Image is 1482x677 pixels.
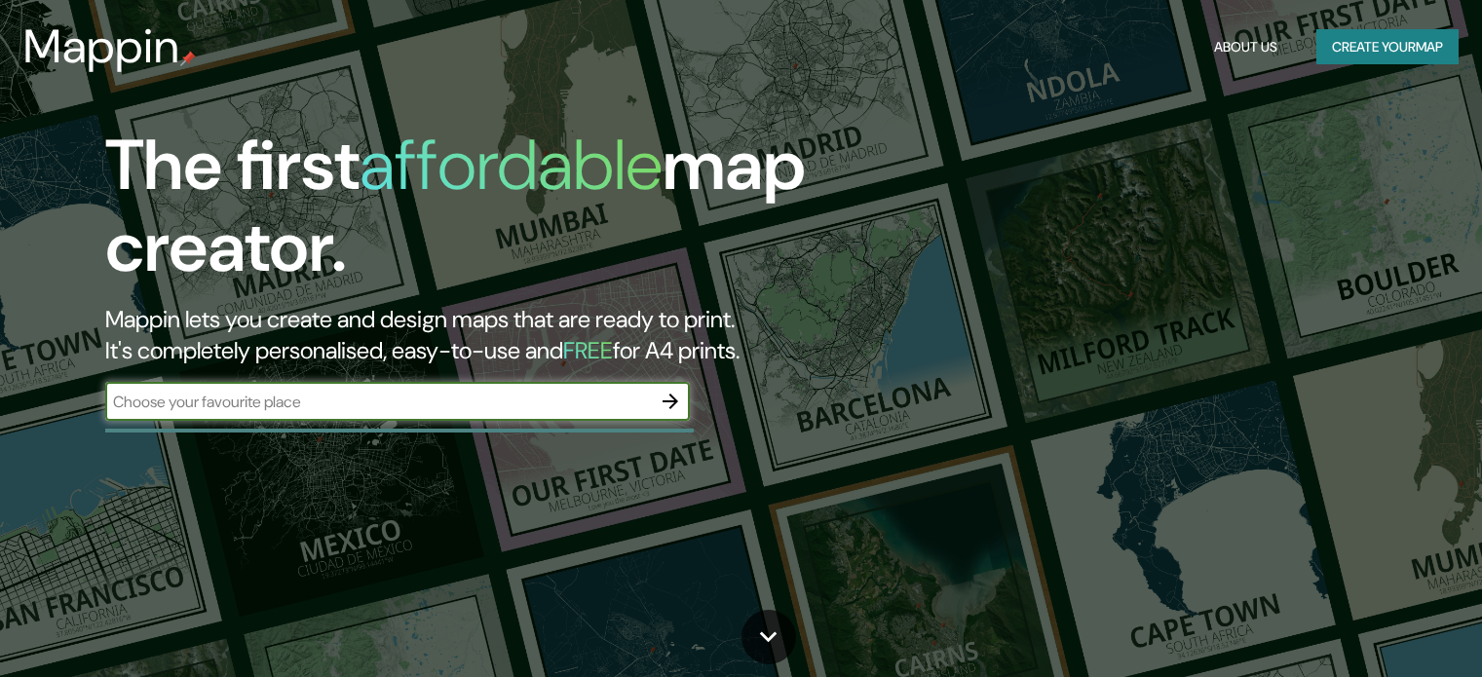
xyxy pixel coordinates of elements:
h5: FREE [563,335,613,365]
h2: Mappin lets you create and design maps that are ready to print. It's completely personalised, eas... [105,304,847,366]
input: Choose your favourite place [105,391,651,413]
h3: Mappin [23,19,180,74]
img: mappin-pin [180,51,196,66]
h1: The first map creator. [105,125,847,304]
button: Create yourmap [1316,29,1459,65]
h1: affordable [360,120,663,210]
button: About Us [1206,29,1285,65]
